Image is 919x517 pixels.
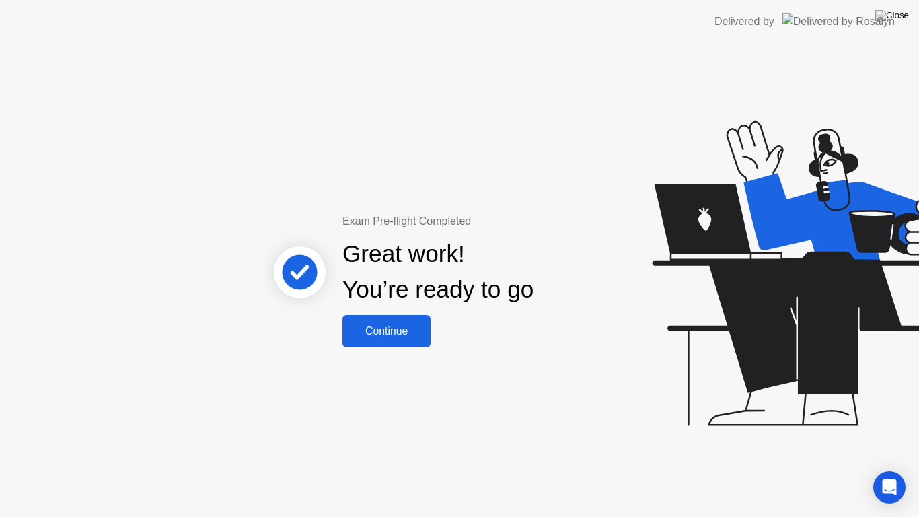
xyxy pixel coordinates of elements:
[342,236,534,308] div: Great work! You’re ready to go
[346,325,427,337] div: Continue
[714,13,774,30] div: Delivered by
[873,471,906,504] div: Open Intercom Messenger
[342,315,431,347] button: Continue
[782,13,895,29] img: Delivered by Rosalyn
[342,213,620,230] div: Exam Pre-flight Completed
[875,10,909,21] img: Close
